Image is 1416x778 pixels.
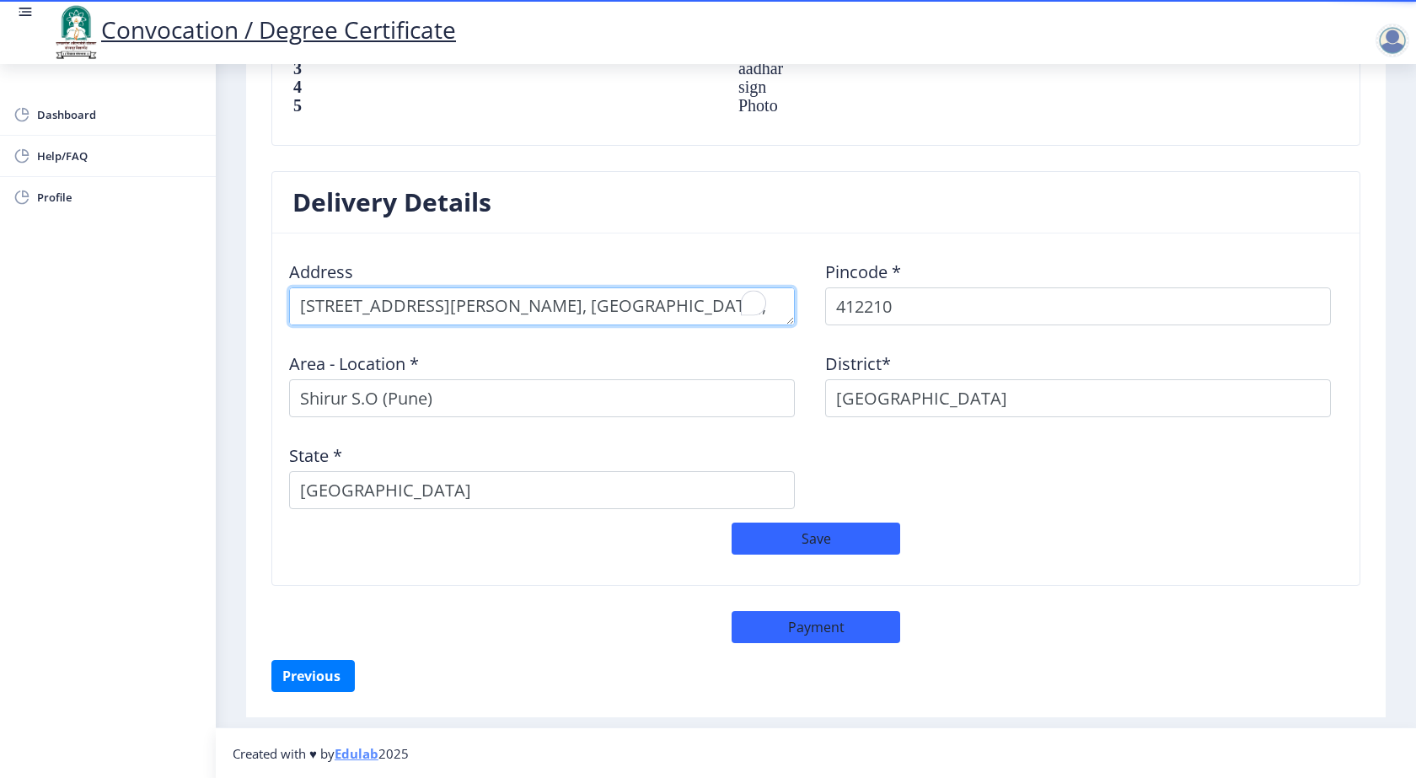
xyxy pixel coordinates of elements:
[292,78,721,96] th: 4
[825,356,891,373] label: District*
[289,287,795,325] textarea: To enrich screen reader interactions, please activate Accessibility in Grammarly extension settings
[289,264,353,281] label: Address
[732,611,900,643] button: Payment
[51,3,101,61] img: logo
[37,146,202,166] span: Help/FAQ
[271,660,355,692] button: Previous ‍
[292,96,721,115] th: 5
[721,78,1130,96] td: sign
[825,379,1331,417] input: District
[721,59,1130,78] td: aadhar
[233,745,409,762] span: Created with ♥ by 2025
[37,105,202,125] span: Dashboard
[289,471,795,509] input: State
[721,96,1130,115] td: Photo
[292,59,721,78] th: 3
[292,185,491,219] h3: Delivery Details
[825,264,901,281] label: Pincode *
[335,745,378,762] a: Edulab
[825,287,1331,325] input: Pincode
[289,356,419,373] label: Area - Location *
[51,13,456,46] a: Convocation / Degree Certificate
[37,187,202,207] span: Profile
[732,523,900,555] button: Save
[289,448,342,464] label: State *
[289,379,795,417] input: Area - Location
